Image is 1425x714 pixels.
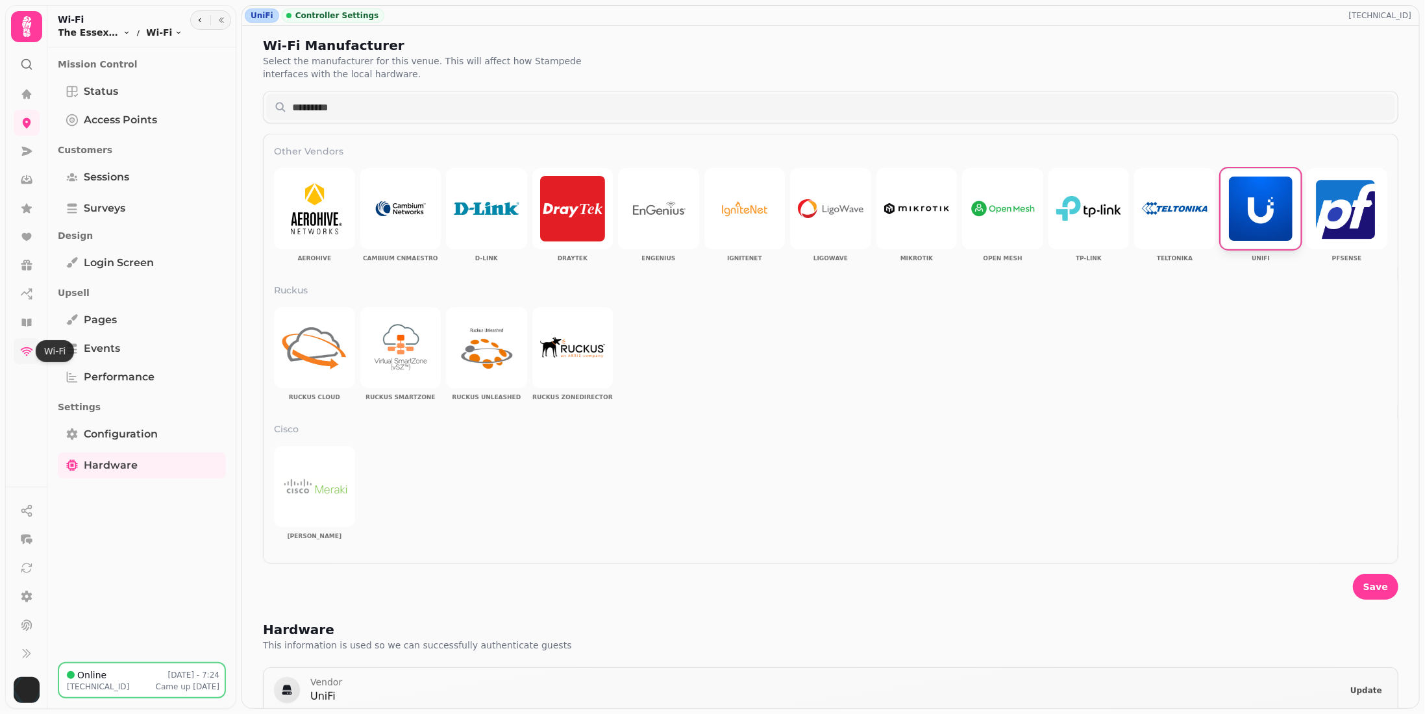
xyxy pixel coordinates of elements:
[58,138,226,162] p: Customers
[532,254,613,264] p: DrayTek
[58,395,226,419] p: Settings
[876,254,958,264] p: Mikrotik
[245,8,279,23] div: UniFi
[274,284,1387,297] h3: Ruckus
[84,312,117,328] span: Pages
[263,55,595,80] p: Select the manufacturer for this venue. This will affect how Stampede interfaces with the local h...
[58,13,182,26] h2: Wi-Fi
[274,145,1387,158] h3: Other Vendors
[274,561,1387,574] h3: Aruba
[11,677,42,703] button: User avatar
[263,36,512,55] h2: Wi-Fi Manufacturer
[282,322,347,373] img: Ruckus Cloud
[274,393,355,402] p: Ruckus Cloud
[532,393,613,402] p: Ruckus Zonedirector
[58,79,226,105] a: Status
[295,10,379,21] span: Controller Settings
[798,199,863,219] img: Ligowave
[454,202,519,215] img: D-Link
[446,393,527,402] p: Ruckus Unleashed
[1349,10,1417,21] p: [TECHNICAL_ID]
[84,84,118,99] span: Status
[84,201,125,216] span: Surveys
[274,254,355,264] p: Aerohive
[282,478,347,494] img: Cisco Meraki
[168,670,220,680] p: [DATE] - 7:24
[58,53,226,76] p: Mission Control
[84,458,138,473] span: Hardware
[84,255,154,271] span: Login screen
[58,224,226,247] p: Design
[263,621,334,639] h2: Hardware
[1306,254,1387,264] p: pfSense
[47,47,236,662] nav: Tabs
[360,393,441,402] p: Ruckus Smartzone
[618,254,699,264] p: EnGenius
[282,176,347,241] img: Aerohive
[1229,177,1293,241] img: UniFi
[193,682,219,691] span: [DATE]
[58,452,226,478] a: Hardware
[1142,202,1208,215] img: Teltonika
[970,201,1035,217] img: Open Mesh
[58,26,120,39] span: The Essex Arms
[1363,582,1388,591] span: Save
[58,195,226,221] a: Surveys
[360,254,441,264] p: Cambium cnMaestro
[454,323,519,371] img: Ruckus Unleashed
[146,26,182,39] button: Wi-Fi
[84,169,129,185] span: Sessions
[540,176,606,241] img: DrayTek
[58,26,130,39] button: The Essex Arms
[58,364,226,390] a: Performance
[962,254,1043,264] p: Open Mesh
[58,336,226,362] a: Events
[84,112,157,128] span: Access Points
[263,639,595,652] p: This information is used so we can successfully authenticate guests
[156,682,191,691] span: Came up
[1056,196,1122,221] img: TP-Link
[274,423,1387,436] h3: Cisco
[1353,574,1398,600] button: Save
[884,203,950,214] img: Mikrotik
[1314,178,1380,240] img: pfSense
[84,426,158,442] span: Configuration
[67,682,129,692] p: [TECHNICAL_ID]
[446,254,527,264] p: D-Link
[1221,254,1302,264] p: UniFi
[310,676,1335,689] p: Vendor
[58,281,226,304] p: Upsell
[77,669,106,682] p: Online
[58,662,226,698] button: Online[DATE] - 7:24[TECHNICAL_ID]Came up[DATE]
[540,337,606,358] img: Ruckus Zonedirector
[58,26,182,39] nav: breadcrumb
[368,315,434,380] img: Ruckus Smartzone
[626,176,691,241] img: EnGenius
[58,421,226,447] a: Configuration
[1048,254,1130,264] p: TP-Link
[58,107,226,133] a: Access Points
[704,254,786,264] p: IgniteNet
[58,307,226,333] a: Pages
[84,341,120,356] span: Events
[790,254,871,264] p: Ligowave
[36,340,74,362] div: Wi-Fi
[368,193,434,225] img: Cambium cnMaestro
[1134,254,1215,264] p: Teltonika
[84,369,155,385] span: Performance
[274,532,355,541] p: [PERSON_NAME]
[1350,687,1382,695] span: Update
[712,176,778,241] img: IgniteNet
[1345,684,1387,697] button: Update
[58,164,226,190] a: Sessions
[310,689,1335,704] p: UniFi
[58,250,226,276] a: Login screen
[14,677,40,703] img: User avatar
